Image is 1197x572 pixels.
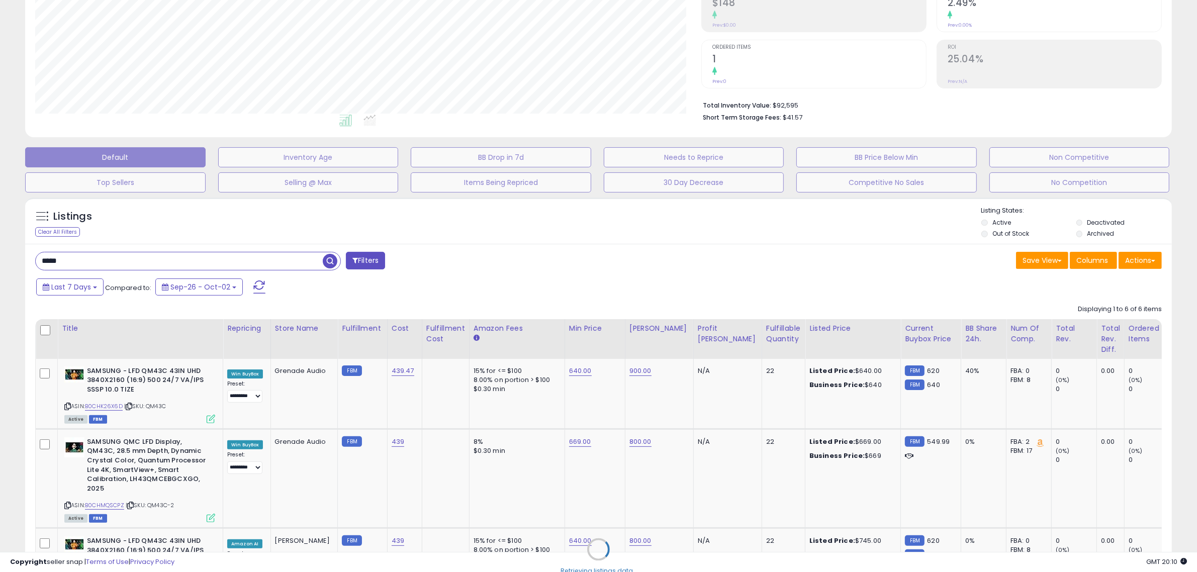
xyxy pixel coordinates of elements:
[10,557,174,567] div: seller snap | |
[703,99,1154,111] li: $92,595
[10,557,47,566] strong: Copyright
[703,101,771,110] b: Total Inventory Value:
[796,172,977,193] button: Competitive No Sales
[25,172,206,193] button: Top Sellers
[712,22,736,28] small: Prev: $0.00
[712,53,926,67] h2: 1
[989,172,1170,193] button: No Competition
[948,45,1161,50] span: ROI
[703,113,781,122] b: Short Term Storage Fees:
[411,172,591,193] button: Items Being Repriced
[948,78,967,84] small: Prev: N/A
[712,45,926,50] span: Ordered Items
[411,147,591,167] button: BB Drop in 7d
[796,147,977,167] button: BB Price Below Min
[218,172,399,193] button: Selling @ Max
[25,147,206,167] button: Default
[604,147,784,167] button: Needs to Reprice
[783,113,802,122] span: $41.57
[989,147,1170,167] button: Non Competitive
[218,147,399,167] button: Inventory Age
[604,172,784,193] button: 30 Day Decrease
[712,78,726,84] small: Prev: 0
[948,22,972,28] small: Prev: 0.00%
[948,53,1161,67] h2: 25.04%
